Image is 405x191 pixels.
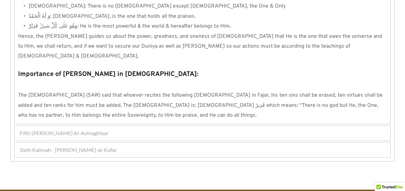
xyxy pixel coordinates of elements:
strong: Importance of [PERSON_NAME] in [DEMOGRAPHIC_DATA]: [18,70,199,79]
span: Hence, the [PERSON_NAME] guides us about the power, greatness, and oneness of [DEMOGRAPHIC_DATA] ... [18,33,383,60]
span: وَ لَهُ الْحَمْدُ: [DEMOGRAPHIC_DATA], is the one that holds all the praises. [29,13,196,20]
span: [DEMOGRAPHIC_DATA]: There is no [DEMOGRAPHIC_DATA] except [DEMOGRAPHIC_DATA], the One & Only [29,3,286,10]
span: Sixth Kalimah - [PERSON_NAME]-al-Kufar [20,146,117,154]
span: The [DEMOGRAPHIC_DATA] (SAW) said that whoever recites the following [DEMOGRAPHIC_DATA] in Fajar,... [18,92,384,119]
span: وَهُوَ عَلٰى كُلِّ شیْ ٍٔ قَدِیْرٌؕ: He is the most powerful & the world & hereafter belongs to Him. [29,23,231,30]
span: Fifth [PERSON_NAME] Al-Ashtaghfaar [20,129,108,137]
